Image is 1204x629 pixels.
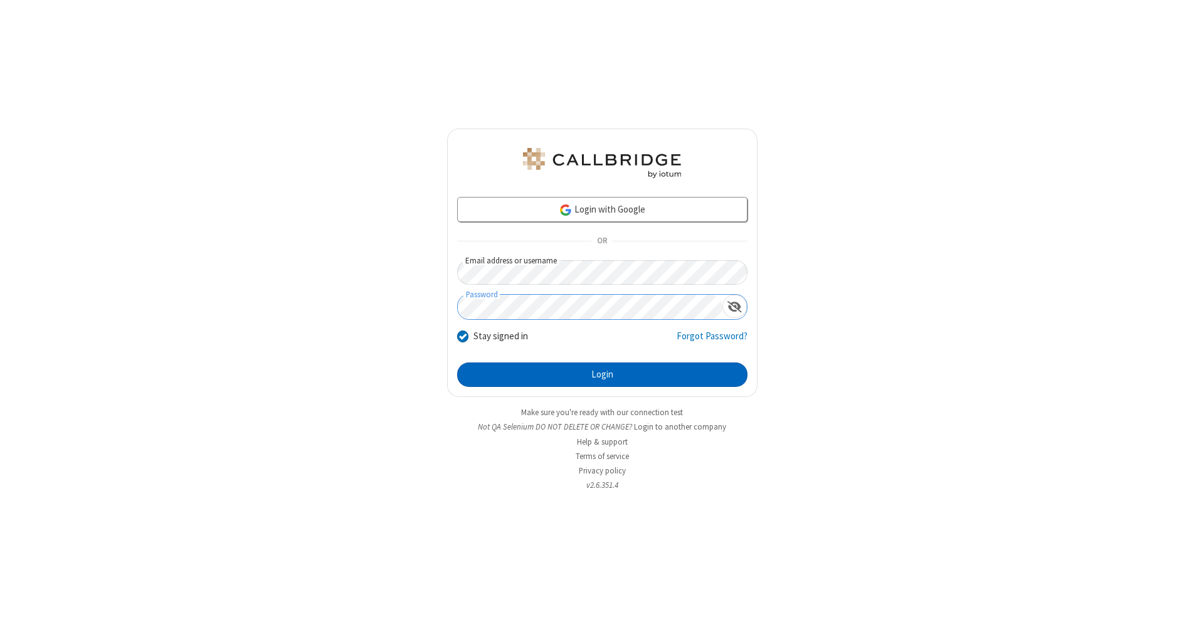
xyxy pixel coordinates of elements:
[592,233,612,250] span: OR
[722,295,747,318] div: Show password
[634,421,726,433] button: Login to another company
[447,421,758,433] li: Not QA Selenium DO NOT DELETE OR CHANGE?
[447,479,758,491] li: v2.6.351.4
[559,203,573,217] img: google-icon.png
[677,329,747,353] a: Forgot Password?
[473,329,528,344] label: Stay signed in
[521,407,683,418] a: Make sure you're ready with our connection test
[577,436,628,447] a: Help & support
[579,465,626,476] a: Privacy policy
[576,451,629,462] a: Terms of service
[457,197,747,222] a: Login with Google
[520,148,684,178] img: QA Selenium DO NOT DELETE OR CHANGE
[457,362,747,388] button: Login
[457,260,747,285] input: Email address or username
[458,295,722,319] input: Password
